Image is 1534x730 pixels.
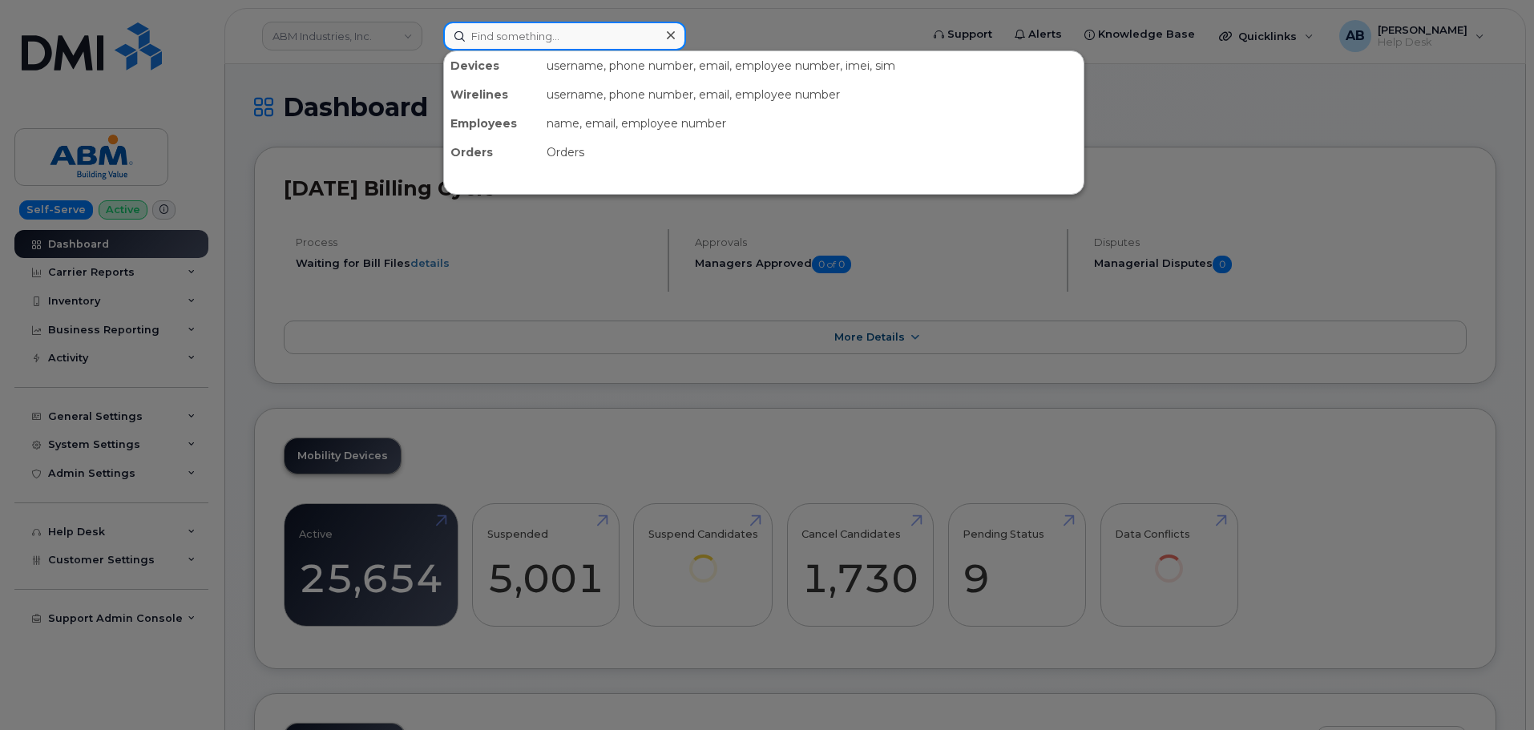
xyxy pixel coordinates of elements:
div: name, email, employee number [540,109,1084,138]
div: Wirelines [444,80,540,109]
div: Orders [444,138,540,167]
div: Orders [540,138,1084,167]
div: Devices [444,51,540,80]
div: username, phone number, email, employee number, imei, sim [540,51,1084,80]
div: Employees [444,109,540,138]
div: username, phone number, email, employee number [540,80,1084,109]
